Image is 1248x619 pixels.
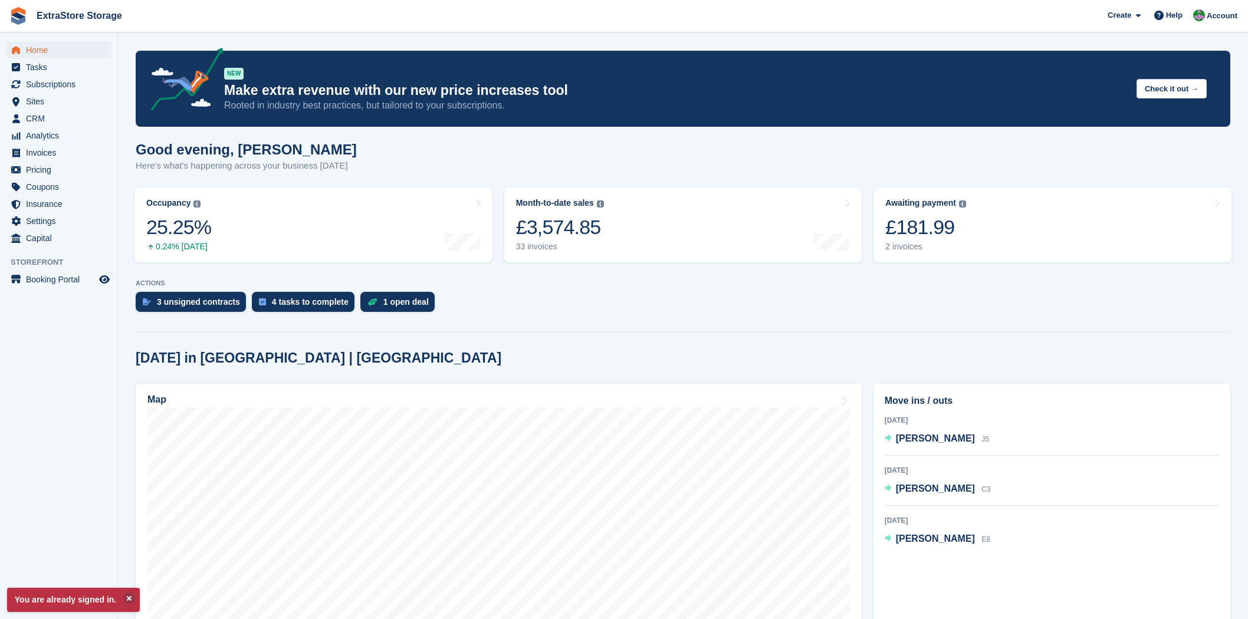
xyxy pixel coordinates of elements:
[1207,10,1237,22] span: Account
[885,242,966,252] div: 2 invoices
[26,110,97,127] span: CRM
[157,297,240,307] div: 3 unsigned contracts
[6,42,111,58] a: menu
[252,292,360,318] a: 4 tasks to complete
[26,179,97,195] span: Coupons
[6,230,111,246] a: menu
[516,242,604,252] div: 33 invoices
[224,82,1127,99] p: Make extra revenue with our new price increases tool
[885,432,989,447] a: [PERSON_NAME] J5
[146,215,211,239] div: 25.25%
[136,292,252,318] a: 3 unsigned contracts
[367,298,377,306] img: deal-1b604bf984904fb50ccaf53a9ad4b4a5d6e5aea283cecdc64d6e3604feb123c2.svg
[360,292,441,318] a: 1 open deal
[597,200,604,208] img: icon-info-grey-7440780725fd019a000dd9b08b2336e03edf1995a4989e88bcd33f0948082b44.svg
[7,588,140,612] p: You are already signed in.
[224,68,244,80] div: NEW
[6,213,111,229] a: menu
[959,200,966,208] img: icon-info-grey-7440780725fd019a000dd9b08b2336e03edf1995a4989e88bcd33f0948082b44.svg
[147,394,166,405] h2: Map
[885,215,966,239] div: £181.99
[516,215,604,239] div: £3,574.85
[6,93,111,110] a: menu
[1193,9,1205,21] img: Grant Daniel
[26,76,97,93] span: Subscriptions
[1137,79,1207,98] button: Check it out →
[26,59,97,75] span: Tasks
[193,200,201,208] img: icon-info-grey-7440780725fd019a000dd9b08b2336e03edf1995a4989e88bcd33f0948082b44.svg
[6,179,111,195] a: menu
[383,297,429,307] div: 1 open deal
[981,535,990,544] span: E8
[146,242,211,252] div: 0.24% [DATE]
[97,272,111,287] a: Preview store
[11,256,117,268] span: Storefront
[885,394,1219,408] h2: Move ins / outs
[26,144,97,161] span: Invoices
[259,298,266,305] img: task-75834270c22a3079a89374b754ae025e5fb1db73e45f91037f5363f120a921f8.svg
[146,198,191,208] div: Occupancy
[516,198,594,208] div: Month-to-date sales
[885,198,956,208] div: Awaiting payment
[885,465,1219,476] div: [DATE]
[272,297,349,307] div: 4 tasks to complete
[141,48,224,115] img: price-adjustments-announcement-icon-8257ccfd72463d97f412b2fc003d46551f7dbcb40ab6d574587a9cd5c0d94...
[6,76,111,93] a: menu
[1108,9,1131,21] span: Create
[981,435,989,443] span: J5
[885,515,1219,526] div: [DATE]
[896,534,975,544] span: [PERSON_NAME]
[981,485,990,493] span: C3
[136,279,1230,287] p: ACTIONS
[6,127,111,144] a: menu
[885,415,1219,426] div: [DATE]
[504,187,862,262] a: Month-to-date sales £3,574.85 33 invoices
[885,532,990,547] a: [PERSON_NAME] E8
[896,433,975,443] span: [PERSON_NAME]
[26,162,97,178] span: Pricing
[26,42,97,58] span: Home
[896,483,975,493] span: [PERSON_NAME]
[32,6,127,25] a: ExtraStore Storage
[6,162,111,178] a: menu
[1166,9,1183,21] span: Help
[136,350,501,366] h2: [DATE] in [GEOGRAPHIC_DATA] | [GEOGRAPHIC_DATA]
[873,187,1231,262] a: Awaiting payment £181.99 2 invoices
[26,127,97,144] span: Analytics
[136,159,357,173] p: Here's what's happening across your business [DATE]
[26,196,97,212] span: Insurance
[134,187,492,262] a: Occupancy 25.25% 0.24% [DATE]
[143,298,151,305] img: contract_signature_icon-13c848040528278c33f63329250d36e43548de30e8caae1d1a13099fd9432cc5.svg
[26,230,97,246] span: Capital
[6,196,111,212] a: menu
[136,141,357,157] h1: Good evening, [PERSON_NAME]
[6,59,111,75] a: menu
[885,482,991,497] a: [PERSON_NAME] C3
[26,93,97,110] span: Sites
[26,271,97,288] span: Booking Portal
[6,110,111,127] a: menu
[26,213,97,229] span: Settings
[6,271,111,288] a: menu
[9,7,27,25] img: stora-icon-8386f47178a22dfd0bd8f6a31ec36ba5ce8667c1dd55bd0f319d3a0aa187defe.svg
[224,99,1127,112] p: Rooted in industry best practices, but tailored to your subscriptions.
[6,144,111,161] a: menu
